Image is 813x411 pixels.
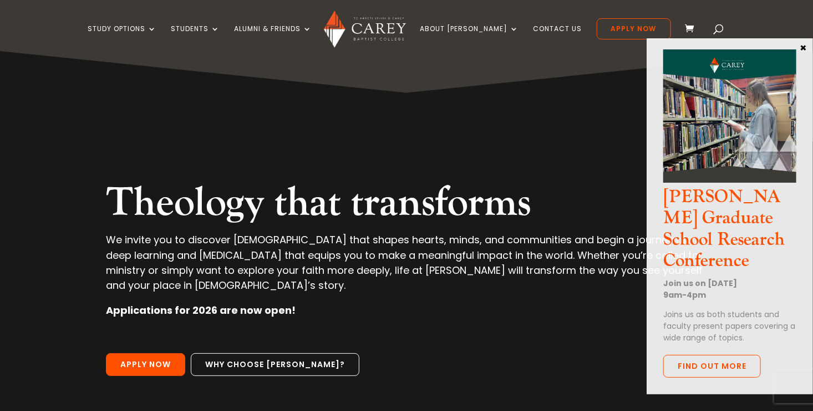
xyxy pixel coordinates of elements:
p: We invite you to discover [DEMOGRAPHIC_DATA] that shapes hearts, minds, and communities and begin... [106,232,707,303]
img: CGS Research Conference [663,49,796,183]
strong: Join us on [DATE] [663,278,737,289]
h3: [PERSON_NAME] Graduate School Research Conference [663,187,796,278]
p: Joins us as both students and faculty present papers covering a wide range of topics. [663,309,796,344]
a: Study Options [88,25,156,51]
strong: Applications for 2026 are now open! [106,303,296,317]
a: Find out more [663,355,761,378]
a: Contact Us [533,25,582,51]
strong: 9am-4pm [663,289,706,300]
a: CGS Research Conference [663,173,796,186]
button: Close [798,42,809,52]
h2: Theology that transforms [106,179,707,232]
a: Students [171,25,220,51]
img: Carey Baptist College [324,11,405,48]
a: About [PERSON_NAME] [420,25,519,51]
a: Apply Now [106,353,185,377]
a: Why choose [PERSON_NAME]? [191,353,359,377]
a: Apply Now [597,18,671,39]
a: Alumni & Friends [234,25,312,51]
